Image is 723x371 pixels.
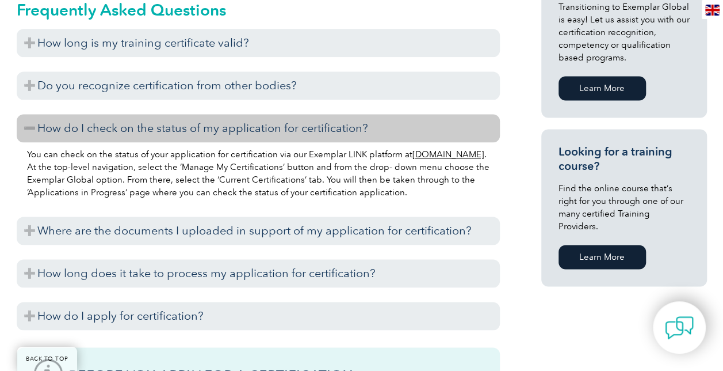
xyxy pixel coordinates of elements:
[558,76,646,100] a: Learn More
[17,29,500,57] h3: How long is my training certificate valid?
[665,313,694,342] img: contact-chat.png
[558,145,690,173] h3: Looking for a training course?
[705,5,720,16] img: en
[17,302,500,330] h3: How do I apply for certification?
[17,259,500,287] h3: How long does it take to process my application for certification?
[558,1,690,64] p: Transitioning to Exemplar Global is easy! Let us assist you with our certification recognition, c...
[17,1,500,19] h2: Frequently Asked Questions
[27,148,489,199] p: You can check on the status of your application for certification via our Exemplar LINK platform ...
[17,217,500,245] h3: Where are the documents I uploaded in support of my application for certification?
[558,182,690,233] p: Find the online course that’s right for you through one of our many certified Training Providers.
[412,149,484,160] a: [DOMAIN_NAME]
[17,114,500,142] h3: How do I check on the status of my application for certification?
[17,347,77,371] a: BACK TO TOP
[558,245,646,269] a: Learn More
[17,71,500,100] h3: Do you recognize certification from other bodies?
